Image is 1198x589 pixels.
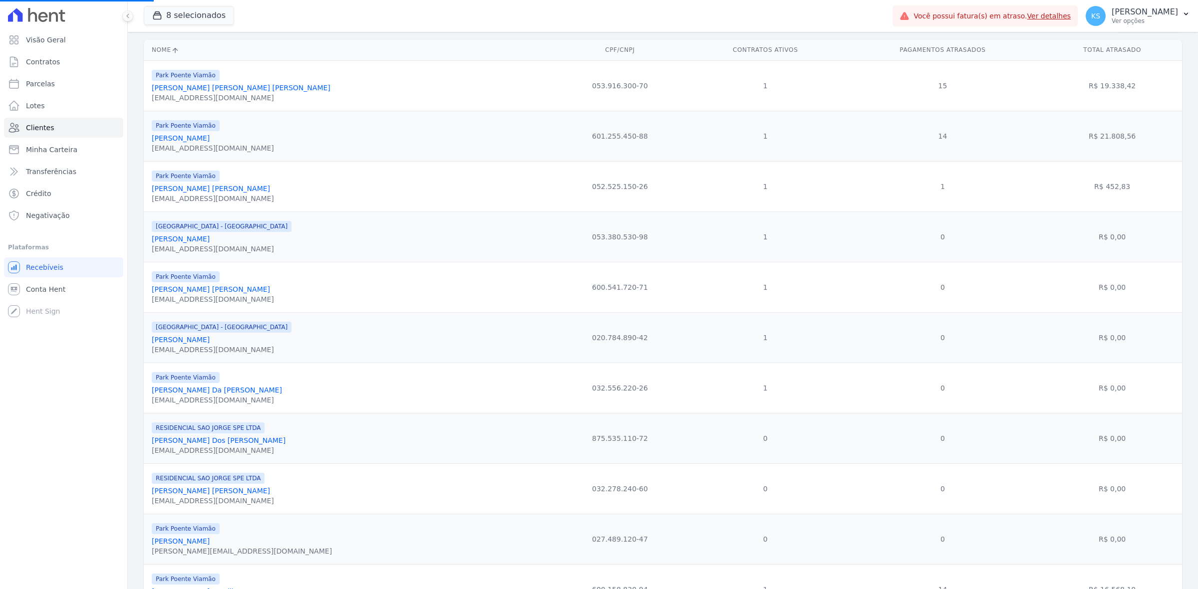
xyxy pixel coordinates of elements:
[552,60,688,111] td: 053.916.300-70
[152,473,265,484] span: RESIDENCIAL SAO JORGE SPE LTDA
[4,205,123,225] a: Negativação
[152,345,292,355] div: [EMAIL_ADDRESS][DOMAIN_NAME]
[152,194,274,203] div: [EMAIL_ADDRESS][DOMAIN_NAME]
[1112,7,1178,17] p: [PERSON_NAME]
[1091,12,1100,19] span: KS
[913,11,1071,21] span: Você possui fatura(s) em atraso.
[152,93,330,103] div: [EMAIL_ADDRESS][DOMAIN_NAME]
[152,496,274,506] div: [EMAIL_ADDRESS][DOMAIN_NAME]
[26,145,77,155] span: Minha Carteira
[26,189,51,198] span: Crédito
[688,40,843,60] th: Contratos Ativos
[152,445,286,455] div: [EMAIL_ADDRESS][DOMAIN_NAME]
[152,235,210,243] a: [PERSON_NAME]
[4,52,123,72] a: Contratos
[4,118,123,138] a: Clientes
[26,262,63,272] span: Recebíveis
[1042,211,1182,262] td: R$ 0,00
[1042,111,1182,161] td: R$ 21.808,56
[1042,463,1182,514] td: R$ 0,00
[688,161,843,211] td: 1
[843,413,1043,463] td: 0
[843,312,1043,363] td: 0
[152,487,270,495] a: [PERSON_NAME] [PERSON_NAME]
[1042,514,1182,564] td: R$ 0,00
[552,40,688,60] th: CPF/CNPJ
[552,463,688,514] td: 032.278.240-60
[4,257,123,277] a: Recebíveis
[152,171,220,182] span: Park Poente Viamão
[688,60,843,111] td: 1
[688,363,843,413] td: 1
[26,284,65,294] span: Conta Hent
[552,514,688,564] td: 027.489.120-47
[843,161,1043,211] td: 1
[152,395,282,405] div: [EMAIL_ADDRESS][DOMAIN_NAME]
[152,70,220,81] span: Park Poente Viamão
[843,211,1043,262] td: 0
[4,30,123,50] a: Visão Geral
[152,84,330,92] a: [PERSON_NAME] [PERSON_NAME] [PERSON_NAME]
[152,134,210,142] a: [PERSON_NAME]
[152,322,292,333] span: [GEOGRAPHIC_DATA] - [GEOGRAPHIC_DATA]
[4,140,123,160] a: Minha Carteira
[552,413,688,463] td: 875.535.110-72
[688,463,843,514] td: 0
[4,74,123,94] a: Parcelas
[1042,363,1182,413] td: R$ 0,00
[152,537,210,545] a: [PERSON_NAME]
[843,262,1043,312] td: 0
[1042,60,1182,111] td: R$ 19.338,42
[843,514,1043,564] td: 0
[4,184,123,203] a: Crédito
[688,211,843,262] td: 1
[843,111,1043,161] td: 14
[26,101,45,111] span: Lotes
[688,413,843,463] td: 0
[552,363,688,413] td: 032.556.220-26
[26,57,60,67] span: Contratos
[152,386,282,394] a: [PERSON_NAME] Da [PERSON_NAME]
[4,96,123,116] a: Lotes
[1078,2,1198,30] button: KS [PERSON_NAME] Ver opções
[552,262,688,312] td: 600.541.720-71
[843,60,1043,111] td: 15
[152,436,286,444] a: [PERSON_NAME] Dos [PERSON_NAME]
[152,574,220,585] span: Park Poente Viamão
[152,523,220,534] span: Park Poente Viamão
[152,422,265,433] span: RESIDENCIAL SAO JORGE SPE LTDA
[552,312,688,363] td: 020.784.890-42
[144,6,234,25] button: 8 selecionados
[26,210,70,220] span: Negativação
[8,241,119,253] div: Plataformas
[688,312,843,363] td: 1
[552,161,688,211] td: 052.525.150-26
[1027,12,1071,20] a: Ver detalhes
[152,244,292,254] div: [EMAIL_ADDRESS][DOMAIN_NAME]
[688,262,843,312] td: 1
[1042,40,1182,60] th: Total Atrasado
[144,40,552,60] th: Nome
[843,463,1043,514] td: 0
[26,35,66,45] span: Visão Geral
[1042,161,1182,211] td: R$ 452,83
[152,372,220,383] span: Park Poente Viamão
[152,143,274,153] div: [EMAIL_ADDRESS][DOMAIN_NAME]
[552,211,688,262] td: 053.380.530-98
[1042,262,1182,312] td: R$ 0,00
[688,111,843,161] td: 1
[4,162,123,182] a: Transferências
[152,294,274,304] div: [EMAIL_ADDRESS][DOMAIN_NAME]
[26,79,55,89] span: Parcelas
[152,120,220,131] span: Park Poente Viamão
[1112,17,1178,25] p: Ver opções
[152,271,220,282] span: Park Poente Viamão
[688,514,843,564] td: 0
[152,221,292,232] span: [GEOGRAPHIC_DATA] - [GEOGRAPHIC_DATA]
[1042,413,1182,463] td: R$ 0,00
[552,111,688,161] td: 601.255.450-88
[152,185,270,193] a: [PERSON_NAME] [PERSON_NAME]
[26,123,54,133] span: Clientes
[1042,312,1182,363] td: R$ 0,00
[26,167,76,177] span: Transferências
